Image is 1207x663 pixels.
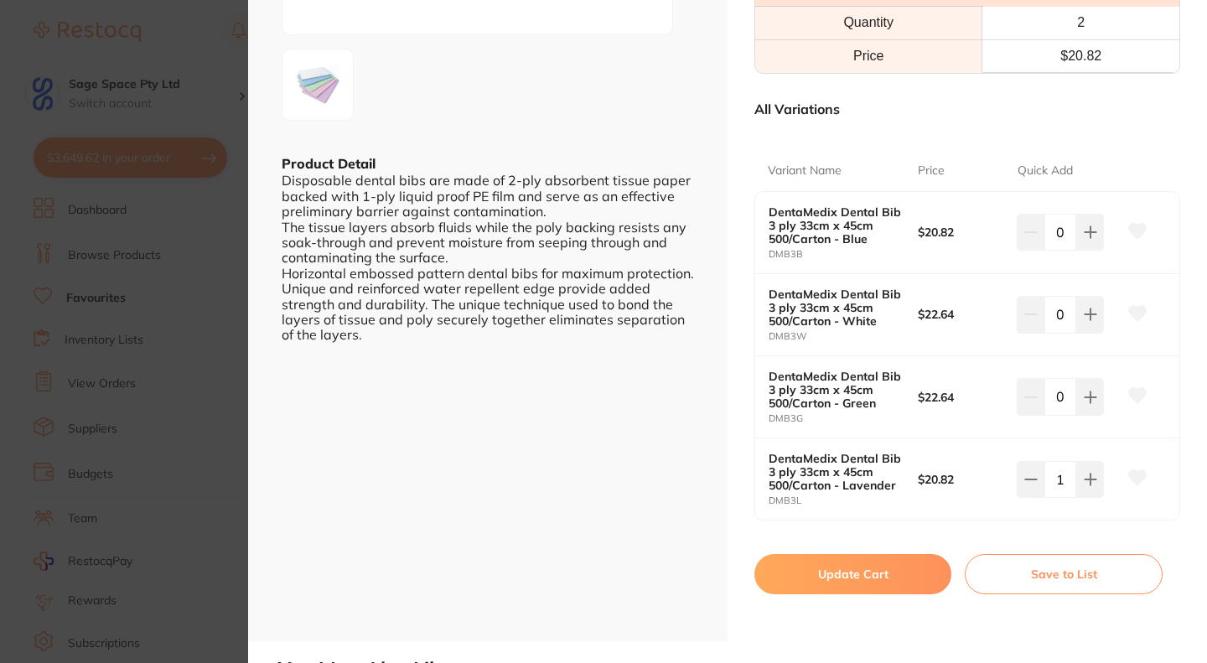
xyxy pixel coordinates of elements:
button: Save to List [965,554,1163,594]
b: DentaMedix Dental Bib 3 ply 33cm x 45cm 500/Carton - Blue [769,205,903,246]
th: 2 [982,7,1179,39]
b: DentaMedix Dental Bib 3 ply 33cm x 45cm 500/Carton - White [769,287,903,328]
button: Update Cart [754,554,951,594]
b: $20.82 [918,473,1008,486]
p: Price [918,163,945,179]
td: $ 20.82 [982,39,1179,72]
b: DentaMedix Dental Bib 3 ply 33cm x 45cm 500/Carton - Green [769,370,903,410]
b: $22.64 [918,308,1008,321]
p: Quick Add [1018,163,1073,179]
small: DMB3G [769,413,918,424]
small: DMB3B [769,249,918,260]
b: DentaMedix Dental Bib 3 ply 33cm x 45cm 500/Carton - Lavender [769,452,903,492]
small: DMB3W [769,331,918,342]
img: dC5qcGc [288,54,348,115]
th: Quantity [755,7,982,39]
td: Price [755,39,982,72]
p: All Variations [754,101,840,117]
b: $20.82 [918,225,1008,239]
p: Variant Name [768,163,842,179]
b: $22.64 [918,391,1008,404]
b: Product Detail [282,155,376,172]
div: Disposable dental bibs are made of 2-ply absorbent tissue paper backed with 1-ply liquid proof PE... [282,173,694,342]
small: DMB3L [769,495,918,506]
